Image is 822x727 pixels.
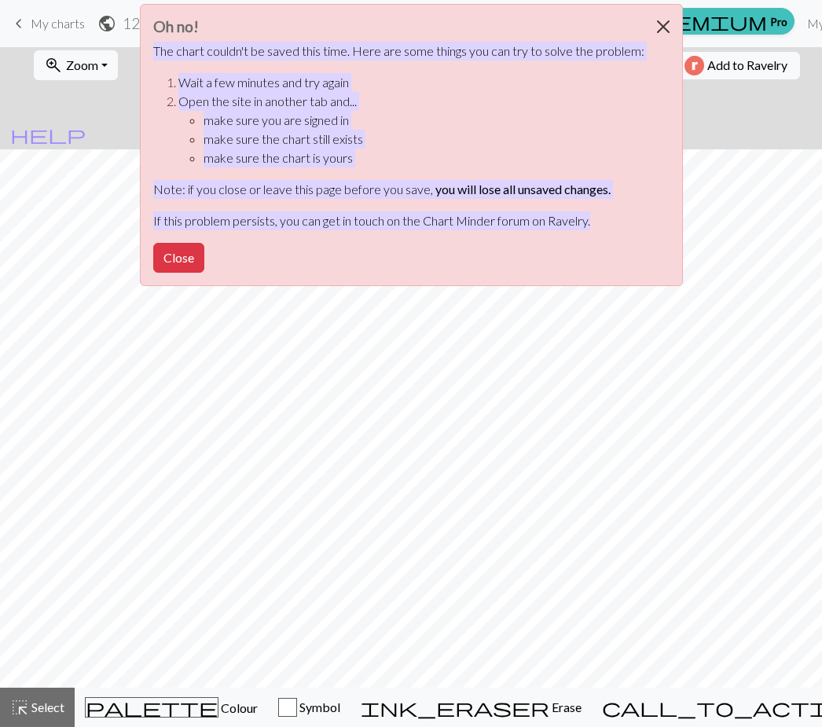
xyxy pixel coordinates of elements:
li: make sure the chart still exists [204,130,644,149]
button: Symbol [268,688,350,727]
button: Close [153,243,204,273]
span: palette [86,696,218,718]
h3: Oh no! [153,17,644,35]
span: Symbol [297,699,340,714]
span: ink_eraser [361,696,549,718]
p: If this problem persists, you can get in touch on the on Ravelry. [153,211,644,230]
span: highlight_alt [10,696,29,718]
button: Colour [75,688,268,727]
li: make sure you are signed in [204,111,644,130]
button: Erase [350,688,592,727]
span: Colour [218,700,258,715]
button: Close [644,5,682,49]
strong: you will lose all unsaved changes. [435,182,611,196]
li: Open the site in and... [178,92,644,167]
li: Wait a few minutes and try again [178,73,644,92]
span: Erase [549,699,582,714]
a: Chart Minder forum [423,213,530,228]
span: Select [29,699,64,714]
a: another tab [265,94,328,108]
li: make sure the chart is yours [204,149,644,167]
p: Note: if you close or leave this page before you save, [153,180,644,199]
p: The chart couldn't be saved this time. Here are some things you can try to solve the problem: [153,42,644,61]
